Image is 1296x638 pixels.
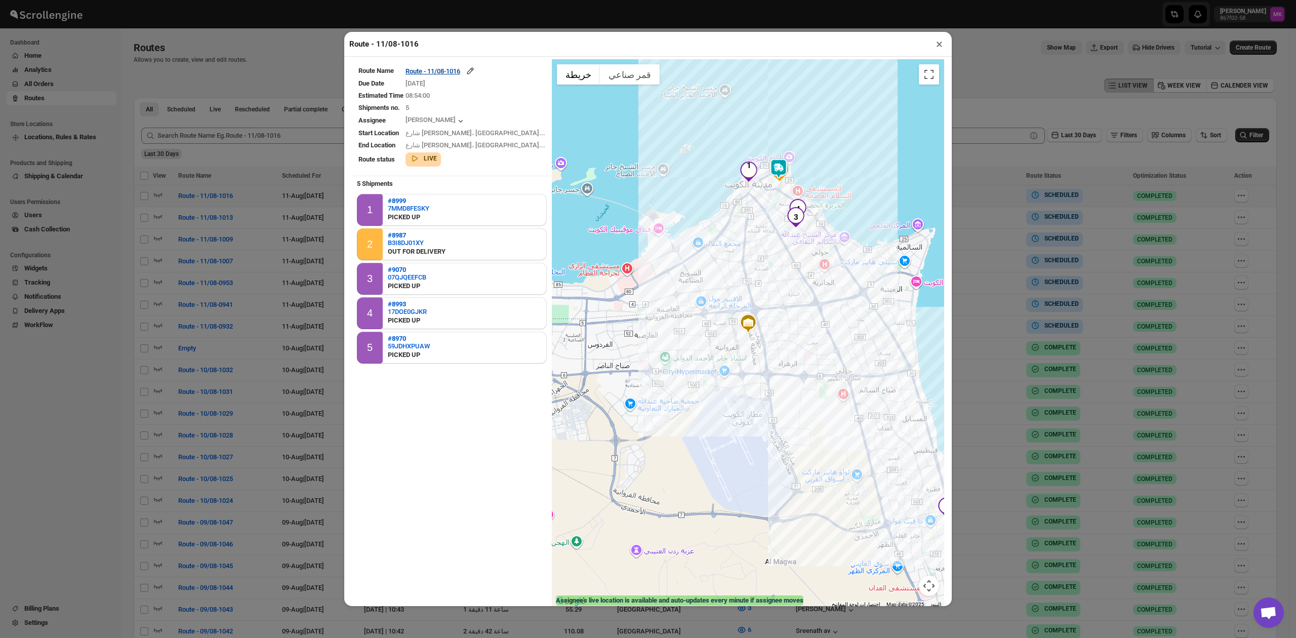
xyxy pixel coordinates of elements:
[919,576,939,596] button: عناصر التحكّم بطريقة عرض الخريطة
[388,300,406,308] b: #8993
[600,64,660,85] button: عرض صور القمر الصناعي
[406,66,475,76] button: Route - 11/08-1016
[424,155,437,162] b: LIVE
[388,197,429,205] button: #8999
[358,104,400,111] span: Shipments no.
[769,161,790,181] div: 2
[1253,597,1284,628] a: دردشة مفتوحة
[406,116,466,126] button: [PERSON_NAME]
[388,212,429,222] div: PICKED UP
[388,350,430,360] div: PICKED UP
[367,307,373,319] div: 4
[388,231,445,239] button: #8987
[406,92,430,99] span: 08:54:00
[388,266,426,273] button: #9070
[554,595,588,608] img: Google
[388,197,406,205] b: #8999
[367,238,373,250] div: 2
[886,602,924,607] span: Map data ©2025
[556,595,803,606] label: Assignee's live location is available and auto-updates every minute if assignee moves
[358,92,403,99] span: Estimated Time
[786,207,806,227] div: 3
[367,204,373,216] div: 1
[358,116,386,124] span: Assignee
[932,37,947,51] button: ×
[410,153,437,164] button: LIVE
[388,205,429,212] button: 7MMD8FESKY
[406,79,425,87] span: [DATE]
[358,155,395,163] span: Route status
[388,273,426,281] button: 07QJQEEFCB
[739,164,759,184] div: 1
[406,140,545,150] div: شارع [PERSON_NAME]، [GEOGRAPHIC_DATA]...
[930,602,941,607] a: البنود
[919,64,939,85] button: تبديل إلى العرض ملء الشاشة
[388,335,406,342] b: #8970
[367,342,373,353] div: 5
[367,273,373,285] div: 3
[388,300,427,308] button: #8993
[388,281,426,291] div: PICKED UP
[388,335,430,342] button: #8970
[349,39,419,49] h2: Route - 11/08-1016
[358,79,384,87] span: Due Date
[937,497,957,517] div: 5
[358,129,399,137] span: Start Location
[388,239,445,247] button: B3I8DJ01XY
[554,595,588,608] a: ‏فتح هذه المنطقة في "خرائط Google" (يؤدي ذلك إلى فتح نافذة جديدة)
[358,141,395,149] span: End Location
[388,266,406,273] b: #9070
[388,315,427,326] div: PICKED UP
[388,342,430,350] button: 59JDHXPUAW
[358,67,394,74] span: Route Name
[388,247,445,257] div: OUT FOR DELIVERY
[388,231,406,239] b: #8987
[406,128,545,138] div: شارع [PERSON_NAME]، [GEOGRAPHIC_DATA]...
[352,175,398,192] b: 5 Shipments
[388,308,427,315] button: 17DOE0GJKR
[557,64,600,85] button: عرض خريطة الشارع
[788,199,808,219] div: 4
[406,104,409,111] span: 5
[832,601,880,608] button: اختصارات لوحة المفاتيح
